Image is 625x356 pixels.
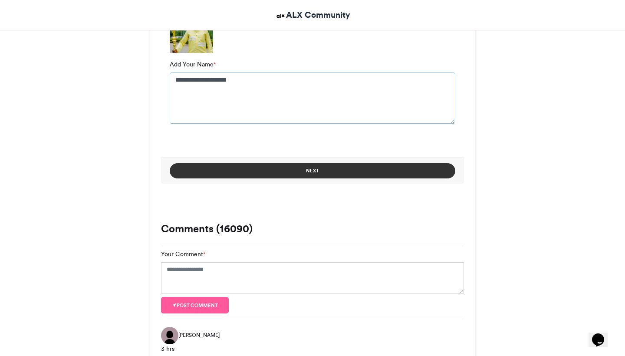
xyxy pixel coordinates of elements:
img: Celestus [161,327,178,344]
img: ALX Community [275,10,286,21]
button: Post comment [161,297,229,313]
button: Next [170,163,455,178]
label: Your Comment [161,250,205,259]
h3: Comments (16090) [161,224,464,234]
label: Add Your Name [170,60,216,69]
iframe: chat widget [589,321,616,347]
span: [PERSON_NAME] [178,331,220,339]
img: 1755479350.545-b2dcae4267c1926e4edbba7f5065fdc4d8f11412.png [170,10,213,53]
a: ALX Community [275,9,350,21]
div: 3 hrs [161,344,464,353]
